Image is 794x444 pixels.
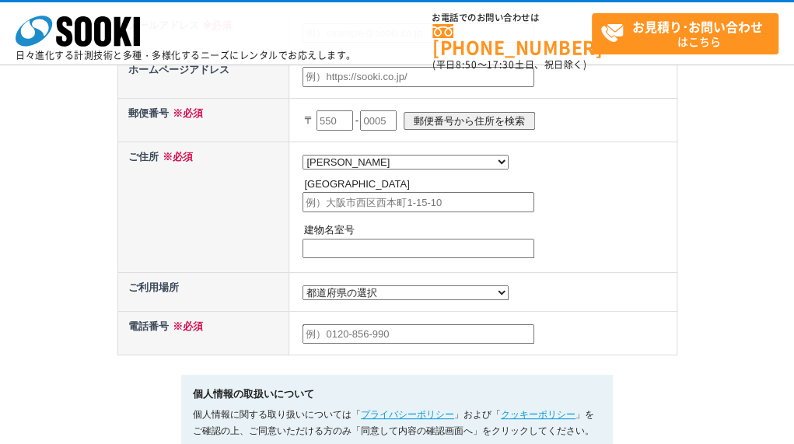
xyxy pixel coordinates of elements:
th: ご利用場所 [117,273,289,312]
a: クッキーポリシー [501,409,575,420]
input: 550 [317,110,353,131]
a: お見積り･お問い合わせはこちら [592,13,778,54]
a: プライバシーポリシー [361,409,454,420]
input: 0005 [360,110,397,131]
span: ※必須 [159,151,193,163]
span: はこちら [600,14,778,53]
span: ※必須 [169,107,203,119]
p: 建物名室号 [304,222,673,239]
strong: お見積り･お問い合わせ [632,17,763,36]
th: ホームページアドレス [117,54,289,98]
a: [PHONE_NUMBER] [432,24,592,56]
input: 例）0120-856-990 [303,324,534,344]
p: 個人情報に関する取り扱いについては「 」および「 」をご確認の上、ご同意いただける方のみ「同意して内容の確認画面へ」をクリックしてください。 [193,407,601,439]
input: 例）https://sooki.co.jp/ [303,67,534,87]
span: 17:30 [487,58,515,72]
th: ご住所 [117,142,289,272]
span: (平日 ～ 土日、祝日除く) [432,58,586,72]
p: [GEOGRAPHIC_DATA] [304,177,673,193]
th: 郵便番号 [117,98,289,142]
input: 郵便番号から住所を検索 [404,112,535,130]
input: 例）大阪市西区西本町1-15-10 [303,192,534,212]
th: 電話番号 [117,311,289,355]
select: /* 20250204 MOD ↑ */ /* 20241122 MOD ↑ */ [303,285,509,300]
p: 日々進化する計測技術と多種・多様化するニーズにレンタルでお応えします。 [16,51,356,60]
span: 8:50 [456,58,477,72]
p: 〒 - [304,103,673,138]
span: お電話でのお問い合わせは [432,13,592,23]
span: ※必須 [169,320,203,332]
h5: 個人情報の取扱いについて [193,386,601,403]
